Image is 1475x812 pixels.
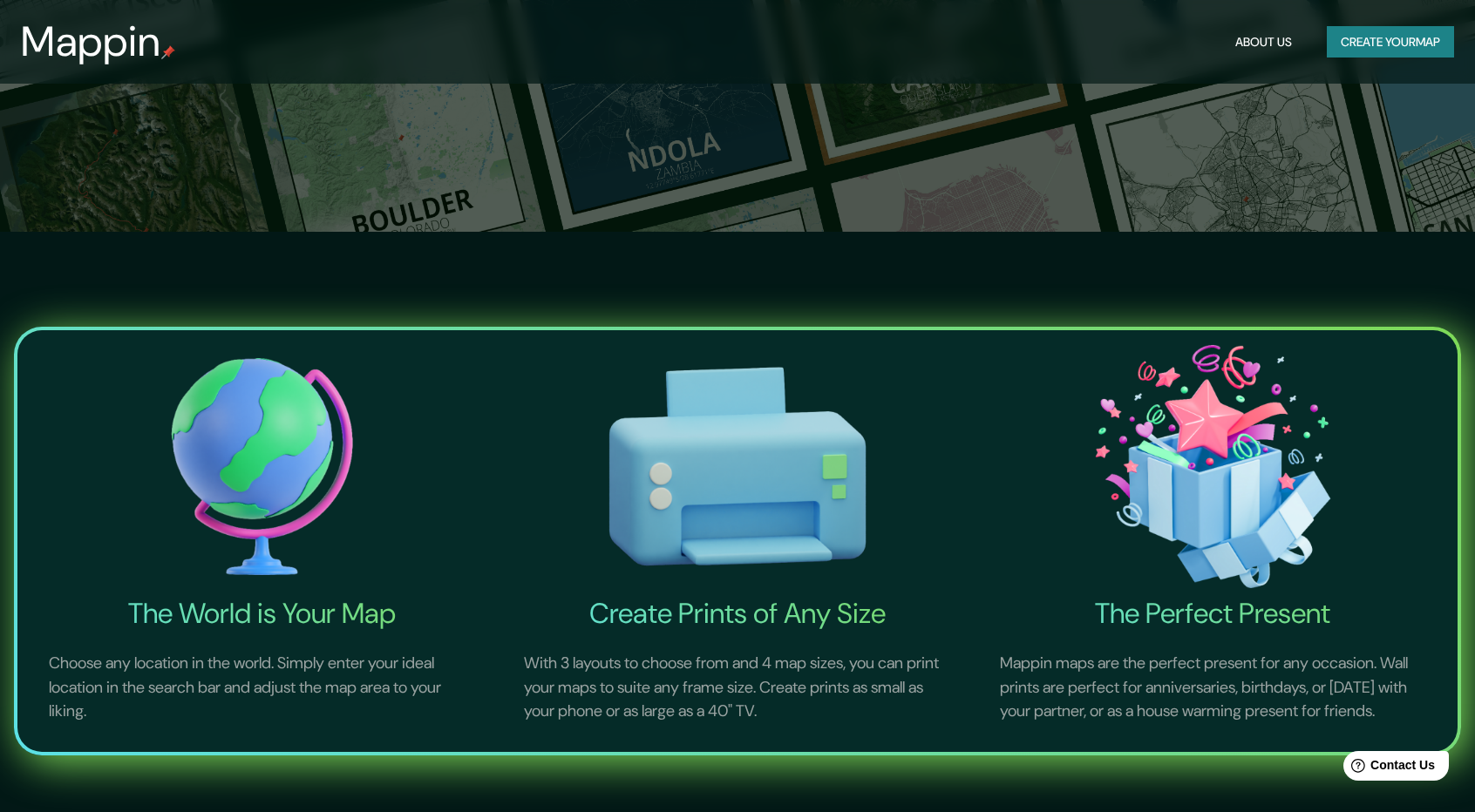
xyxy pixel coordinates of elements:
p: With 3 layouts to choose from and 4 map sizes, you can print your maps to suite any frame size. C... [503,631,971,745]
h4: The World is Your Map [28,596,496,631]
button: Create yourmap [1327,26,1454,58]
h3: Mappin [21,17,161,66]
img: mappin-pin [161,45,175,59]
p: Choose any location in the world. Simply enter your ideal location in the search bar and adjust t... [28,631,496,745]
h4: Create Prints of Any Size [503,596,971,631]
img: Create Prints of Any Size-icon [503,337,971,596]
iframe: Help widget launcher [1320,744,1456,793]
img: The World is Your Map-icon [28,337,496,596]
img: The Perfect Present-icon [979,337,1447,596]
p: Mappin maps are the perfect present for any occasion. Wall prints are perfect for anniversaries, ... [979,631,1447,745]
button: About Us [1228,26,1299,58]
h4: The Perfect Present [979,596,1447,631]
